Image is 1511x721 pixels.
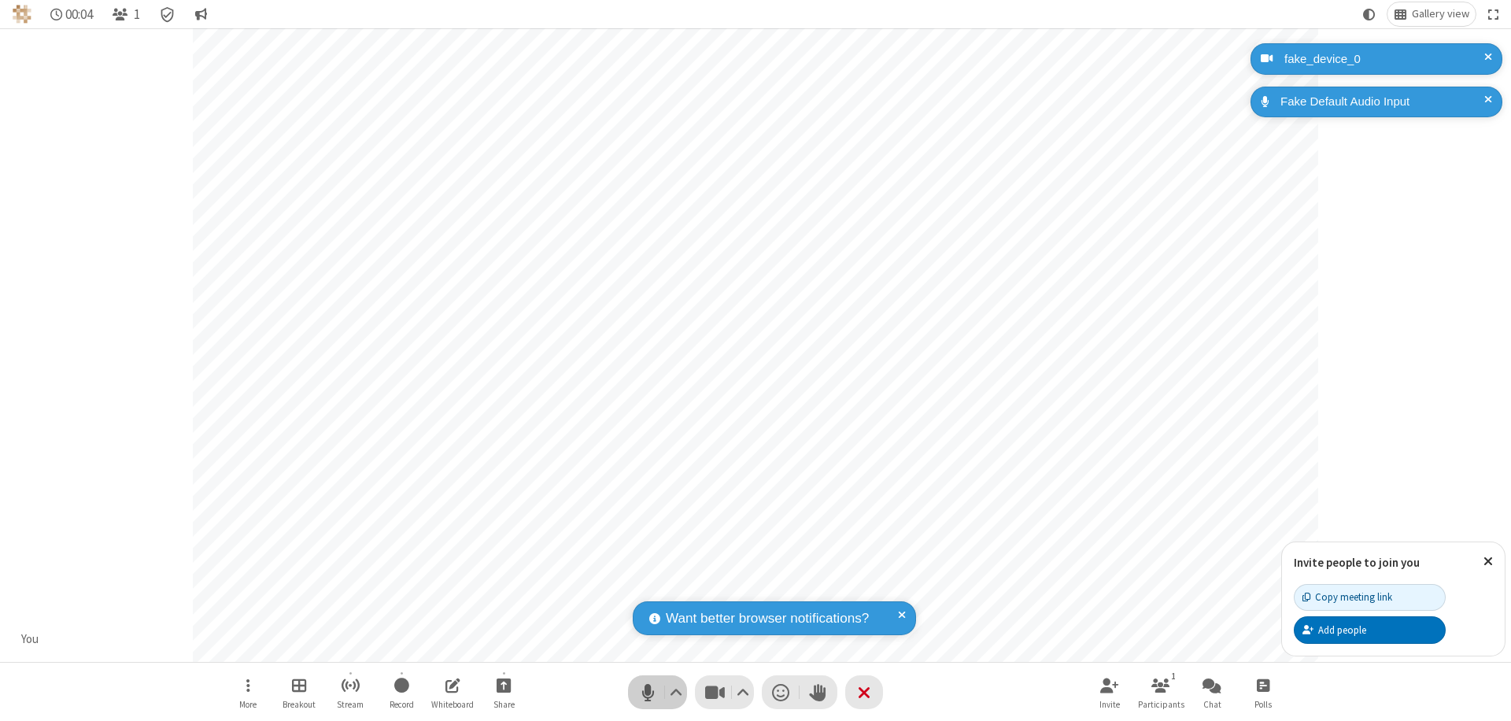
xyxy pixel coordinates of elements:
[429,670,476,715] button: Open shared whiteboard
[480,670,527,715] button: Start sharing
[1357,2,1382,26] button: Using system theme
[666,675,687,709] button: Audio settings
[1239,670,1287,715] button: Open poll
[65,7,93,22] span: 00:04
[1472,542,1505,581] button: Close popover
[188,2,213,26] button: Conversation
[283,700,316,709] span: Breakout
[1412,8,1469,20] span: Gallery view
[1167,669,1180,683] div: 1
[493,700,515,709] span: Share
[845,675,883,709] button: End or leave meeting
[1482,2,1505,26] button: Fullscreen
[13,5,31,24] img: QA Selenium DO NOT DELETE OR CHANGE
[1294,584,1446,611] button: Copy meeting link
[1137,670,1184,715] button: Open participant list
[1254,700,1272,709] span: Polls
[431,700,474,709] span: Whiteboard
[239,700,257,709] span: More
[762,675,800,709] button: Send a reaction
[1099,700,1120,709] span: Invite
[733,675,754,709] button: Video setting
[275,670,323,715] button: Manage Breakout Rooms
[327,670,374,715] button: Start streaming
[1294,555,1420,570] label: Invite people to join you
[224,670,272,715] button: Open menu
[134,7,140,22] span: 1
[1203,700,1221,709] span: Chat
[800,675,837,709] button: Raise hand
[1387,2,1476,26] button: Change layout
[628,675,687,709] button: Mute (⌘+Shift+A)
[337,700,364,709] span: Stream
[1275,93,1491,111] div: Fake Default Audio Input
[16,630,45,649] div: You
[1138,700,1184,709] span: Participants
[1294,616,1446,643] button: Add people
[666,608,869,629] span: Want better browser notifications?
[1086,670,1133,715] button: Invite participants (⌘+Shift+I)
[390,700,414,709] span: Record
[1188,670,1236,715] button: Open chat
[1279,50,1491,68] div: fake_device_0
[1302,590,1392,605] div: Copy meeting link
[105,2,146,26] button: Open participant list
[695,675,754,709] button: Stop video (⌘+Shift+V)
[378,670,425,715] button: Start recording
[153,2,183,26] div: Meeting details Encryption enabled
[44,2,100,26] div: Timer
